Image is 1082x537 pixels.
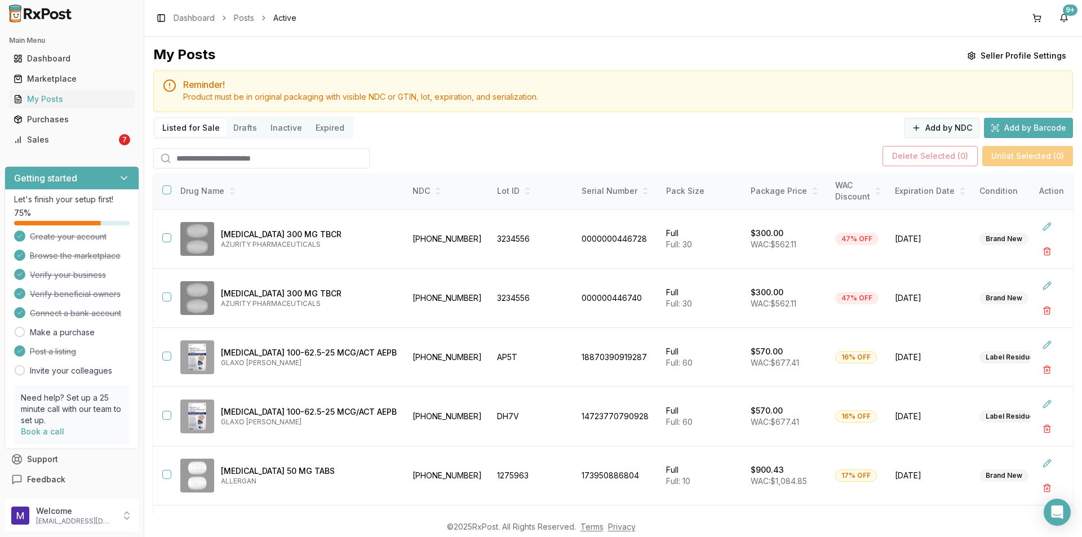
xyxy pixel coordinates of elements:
div: 16% OFF [835,410,877,423]
img: Horizant 300 MG TBCR [180,281,214,315]
a: Sales7 [9,130,135,150]
a: Dashboard [174,12,215,24]
img: RxPost Logo [5,5,77,23]
span: Full: 60 [666,358,693,367]
td: [PHONE_NUMBER] [406,210,490,269]
td: 173950886804 [575,446,659,505]
td: 0000000446728 [575,210,659,269]
nav: breadcrumb [174,12,296,24]
span: WAC: $1,084.85 [751,476,807,486]
button: Seller Profile Settings [960,46,1073,66]
span: [DATE] [895,292,966,304]
span: Browse the marketplace [30,250,121,261]
th: Pack Size [659,173,744,210]
p: Need help? Set up a 25 minute call with our team to set up. [21,392,123,426]
span: Full: 30 [666,299,692,308]
div: 47% OFF [835,233,879,245]
td: 3234556 [490,210,575,269]
td: Full [659,269,744,328]
h3: Getting started [14,171,77,185]
div: Expiration Date [895,185,966,197]
button: Marketplace [5,70,139,88]
div: Brand New [979,292,1028,304]
div: 17% OFF [835,469,877,482]
td: [PHONE_NUMBER] [406,387,490,446]
img: Horizant 300 MG TBCR [180,222,214,256]
p: [EMAIL_ADDRESS][DOMAIN_NAME] [36,517,114,526]
button: Delete [1037,360,1057,380]
button: Feedback [5,469,139,490]
a: Book a call [21,427,64,436]
h2: Main Menu [9,36,135,45]
h5: Reminder! [183,80,1063,89]
button: Expired [309,119,351,137]
button: Dashboard [5,50,139,68]
div: Marketplace [14,73,130,85]
th: Action [1030,173,1073,210]
span: Full: 30 [666,239,692,249]
td: 18870390919287 [575,328,659,387]
span: [DATE] [895,411,966,422]
div: 47% OFF [835,292,879,304]
p: [MEDICAL_DATA] 100-62.5-25 MCG/ACT AEPB [221,347,397,358]
button: Edit [1037,394,1057,414]
p: $300.00 [751,287,783,298]
button: Edit [1037,216,1057,237]
td: Full [659,210,744,269]
button: Purchases [5,110,139,128]
div: Brand New [979,469,1028,482]
button: 9+ [1055,9,1073,27]
td: 3234556 [490,269,575,328]
div: NDC [413,185,484,197]
span: Verify your business [30,269,106,281]
button: Edit [1037,335,1057,355]
a: Make a purchase [30,327,95,338]
span: Active [273,12,296,24]
div: WAC Discount [835,180,881,202]
div: Serial Number [582,185,653,197]
span: Full: 10 [666,476,690,486]
p: [MEDICAL_DATA] 100-62.5-25 MCG/ACT AEPB [221,406,397,418]
img: Ubrelvy 50 MG TABS [180,459,214,492]
p: [MEDICAL_DATA] 300 MG TBCR [221,229,397,240]
td: 1275963 [490,446,575,505]
td: DH7V [490,387,575,446]
p: $900.43 [751,464,784,476]
p: Let's finish your setup first! [14,194,130,205]
a: Terms [580,522,604,531]
div: 16% OFF [835,351,877,363]
p: AZURITY PHARMACEUTICALS [221,240,397,249]
td: Full [659,328,744,387]
button: Listed for Sale [156,119,227,137]
button: Delete [1037,478,1057,498]
td: 14723770790928 [575,387,659,446]
span: WAC: $677.41 [751,358,799,367]
div: Package Price [751,185,822,197]
button: Edit [1037,453,1057,473]
p: $570.00 [751,346,783,357]
a: Dashboard [9,48,135,69]
button: My Posts [5,90,139,108]
span: Verify beneficial owners [30,289,121,300]
button: Add by Barcode [984,118,1073,138]
div: My Posts [153,46,215,66]
button: Add by NDC [904,118,979,138]
p: AZURITY PHARMACEUTICALS [221,299,397,308]
th: Condition [973,173,1057,210]
span: WAC: $677.41 [751,417,799,427]
span: 75 % [14,207,31,219]
div: Lot ID [497,185,568,197]
td: [PHONE_NUMBER] [406,328,490,387]
span: Feedback [27,474,65,485]
button: Support [5,449,139,469]
button: Inactive [264,119,309,137]
div: Label Residue [979,410,1040,423]
span: [DATE] [895,470,966,481]
div: Brand New [979,233,1028,245]
div: Drug Name [180,185,397,197]
p: [MEDICAL_DATA] 50 MG TABS [221,465,397,477]
div: My Posts [14,94,130,105]
p: $570.00 [751,405,783,416]
img: Trelegy Ellipta 100-62.5-25 MCG/ACT AEPB [180,400,214,433]
div: Product must be in original packaging with visible NDC or GTIN, lot, expiration, and serialization. [183,91,1063,103]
